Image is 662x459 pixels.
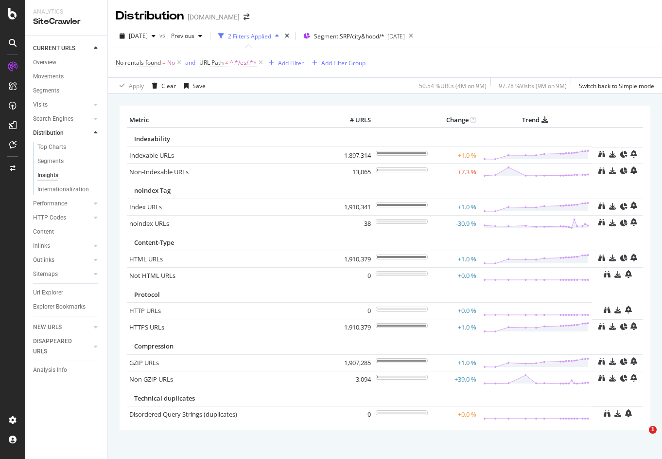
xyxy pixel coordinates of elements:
[430,319,479,336] td: +1.0 %
[127,113,334,128] th: Metric
[33,241,50,251] div: Inlinks
[116,58,161,67] span: No rentals found
[33,86,59,96] div: Segments
[630,166,637,174] div: bell-plus
[167,28,206,44] button: Previous
[129,410,237,419] a: Disordered Query Strings (duplicates)
[579,82,654,90] div: Switch back to Simple mode
[630,202,637,209] div: bell-plus
[225,58,228,67] span: ≠
[630,322,637,330] div: bell-plus
[33,213,91,223] a: HTTP Codes
[33,322,62,332] div: NEW URLS
[129,202,162,211] a: Index URLs
[575,78,654,93] button: Switch back to Simple mode
[33,227,54,237] div: Content
[129,167,189,176] a: Non-Indexable URLs
[33,255,91,265] a: Outlinks
[430,199,479,215] td: +1.0 %
[33,213,66,223] div: HTTP Codes
[334,147,373,164] td: 1,897,314
[37,170,58,181] div: Insights
[629,426,652,449] iframe: Intercom live chat
[33,241,91,251] a: Inlinks
[387,32,405,40] div: [DATE]
[134,134,170,143] span: Indexability
[116,8,184,24] div: Distribution
[33,128,91,138] a: Distribution
[33,302,86,312] div: Explorer Bookmarks
[230,56,257,70] span: ^.*/es/.*$
[167,56,175,70] span: No
[37,156,101,166] a: Segments
[308,57,366,69] button: Add Filter Group
[430,215,479,232] td: -30.9 %
[630,150,637,158] div: bell-plus
[33,288,63,298] div: Url Explorer
[33,288,101,298] a: Url Explorer
[148,78,176,93] button: Clear
[314,32,384,40] span: Segment: SRP/city&hood/*
[33,86,101,96] a: Segments
[33,72,64,82] div: Movements
[129,358,159,367] a: GZIP URLs
[134,394,195,403] span: Technical duplicates
[334,319,373,336] td: 1,910,379
[430,113,479,128] th: Change
[630,254,637,261] div: bell-plus
[430,147,479,164] td: +1.0 %
[180,78,206,93] button: Save
[134,186,171,195] span: noindex Tag
[33,336,82,357] div: DISAPPEARED URLS
[299,28,405,44] button: Segment:SRP/city&hood/*[DATE]
[116,78,144,93] button: Apply
[33,114,73,124] div: Search Engines
[334,267,373,284] td: 0
[129,151,174,160] a: Indexable URLs
[430,371,479,387] td: +39.0 %
[134,290,160,299] span: Protocol
[630,374,637,382] div: bell-plus
[321,59,366,67] div: Add Filter Group
[33,322,91,332] a: NEW URLS
[283,31,291,41] div: times
[334,251,373,267] td: 1,910,379
[265,57,304,69] button: Add Filter
[116,28,159,44] button: [DATE]
[33,57,56,68] div: Overview
[33,8,100,16] div: Analytics
[33,57,101,68] a: Overview
[419,82,487,90] div: 50.54 % URLs ( 4M on 9M )
[430,303,479,319] td: +0.0 %
[625,306,632,313] div: bell-plus
[129,306,161,315] a: HTTP URLs
[33,199,67,209] div: Performance
[33,100,91,110] a: Visits
[185,58,195,67] button: and
[161,82,176,90] div: Clear
[33,128,64,138] div: Distribution
[430,354,479,371] td: +1.0 %
[33,43,91,54] a: CURRENT URLS
[334,199,373,215] td: 1,910,341
[33,255,54,265] div: Outlinks
[199,58,224,67] span: URL Path
[649,426,657,434] span: 1
[129,375,173,384] a: Non GZIP URLs
[334,303,373,319] td: 0
[33,100,48,110] div: Visits
[630,218,637,226] div: bell-plus
[228,32,271,40] div: 2 Filters Applied
[334,215,373,232] td: 38
[129,323,164,331] a: HTTPS URLs
[430,164,479,180] td: +7.3 %
[37,184,101,195] a: Internationalization
[244,14,249,20] div: arrow-right-arrow-left
[37,156,64,166] div: Segments
[334,354,373,371] td: 1,907,285
[134,238,174,247] span: Content-Type
[33,269,58,279] div: Sitemaps
[630,357,637,365] div: bell-plus
[334,113,373,128] th: # URLS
